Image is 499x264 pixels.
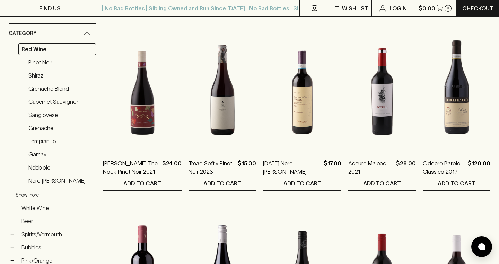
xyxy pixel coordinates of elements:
[103,159,159,176] a: [PERSON_NAME] The Nook Pinot Noir 2021
[25,70,96,81] a: Shiraz
[348,176,416,190] button: ADD TO CART
[18,242,96,253] a: Bubbles
[419,4,435,12] p: $0.00
[189,159,235,176] a: Tread Softly Pinot Noir 2023
[9,24,96,43] div: Category
[25,109,96,121] a: Sangiovese
[342,4,368,12] p: Wishlist
[9,46,16,53] button: −
[25,96,96,108] a: Cabernet Sauvignon
[423,176,490,190] button: ADD TO CART
[389,4,407,12] p: Login
[189,28,256,149] img: Tread Softly Pinot Noir 2023
[283,179,321,188] p: ADD TO CART
[39,4,61,12] p: FIND US
[9,29,36,38] span: Category
[25,148,96,160] a: Gamay
[263,28,341,149] img: Pasqua Nero d'Avola 2023
[9,257,16,264] button: +
[25,122,96,134] a: Grenache
[423,159,465,176] a: Oddero Barolo Classico 2017
[25,175,96,186] a: Nero [PERSON_NAME]
[396,159,416,176] p: $28.00
[238,159,256,176] p: $15.00
[103,176,182,190] button: ADD TO CART
[348,159,393,176] a: Accuro Malbec 2021
[189,176,256,190] button: ADD TO CART
[18,43,96,55] a: Red Wine
[18,228,96,240] a: Spirits/Vermouth
[468,159,490,176] p: $120.00
[18,215,96,227] a: Beer
[324,159,341,176] p: $17.00
[363,179,401,188] p: ADD TO CART
[9,204,16,211] button: +
[348,28,416,149] img: Accuro Malbec 2021
[103,28,182,149] img: Buller The Nook Pinot Noir 2021
[9,218,16,225] button: +
[25,135,96,147] a: Tempranillo
[162,159,182,176] p: $24.00
[25,56,96,68] a: Pinot Noir
[16,188,106,202] button: Show more
[203,179,241,188] p: ADD TO CART
[9,244,16,251] button: +
[123,179,161,188] p: ADD TO CART
[25,83,96,94] a: Grenache Blend
[263,159,321,176] a: [DATE] Nero [PERSON_NAME] 2023
[478,243,485,250] img: bubble-icon
[9,231,16,238] button: +
[18,202,96,214] a: White Wine
[423,28,490,149] img: Oddero Barolo Classico 2017
[25,162,96,173] a: Nebbiolo
[447,6,449,10] p: 0
[462,4,493,12] p: Checkout
[438,179,475,188] p: ADD TO CART
[263,176,341,190] button: ADD TO CART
